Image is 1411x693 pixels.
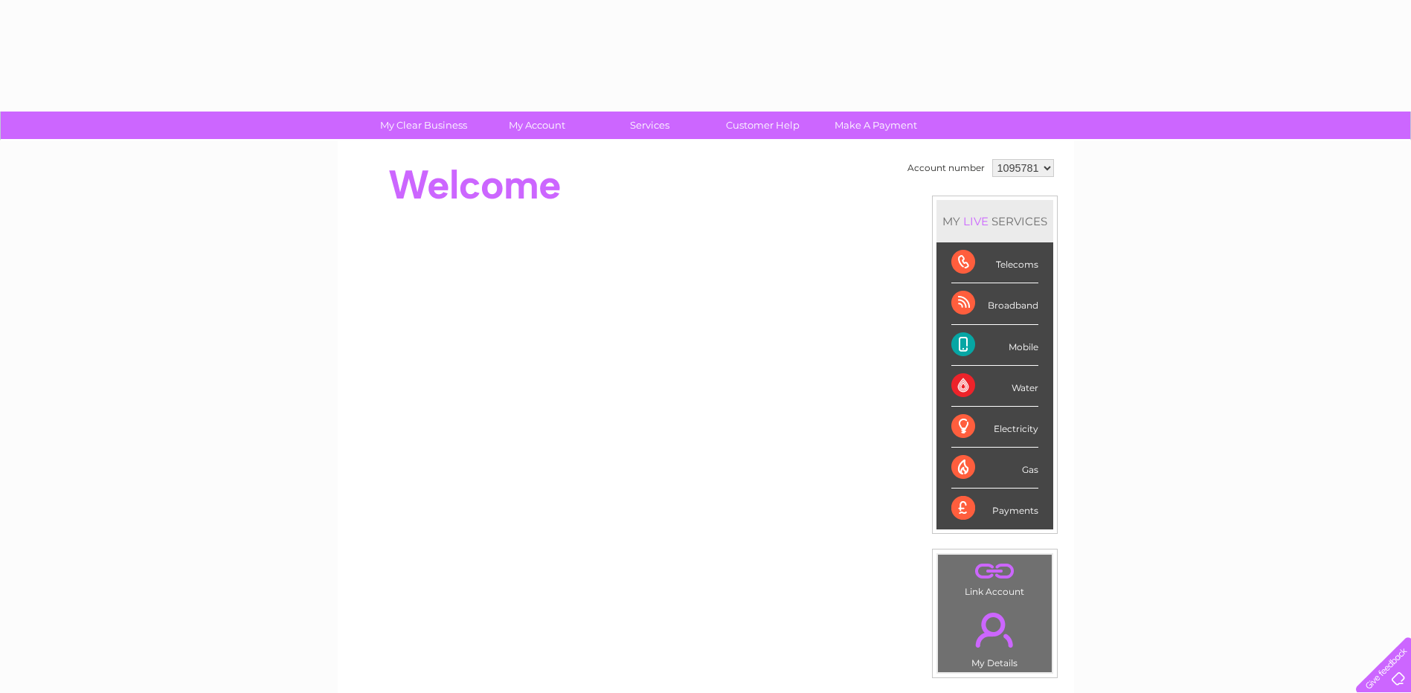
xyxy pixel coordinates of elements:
[951,448,1038,489] div: Gas
[701,112,824,139] a: Customer Help
[951,283,1038,324] div: Broadband
[362,112,485,139] a: My Clear Business
[960,214,991,228] div: LIVE
[937,554,1052,601] td: Link Account
[904,155,989,181] td: Account number
[951,366,1038,407] div: Water
[951,325,1038,366] div: Mobile
[475,112,598,139] a: My Account
[942,604,1048,656] a: .
[588,112,711,139] a: Services
[951,407,1038,448] div: Electricity
[937,600,1052,673] td: My Details
[951,489,1038,529] div: Payments
[936,200,1053,242] div: MY SERVICES
[942,558,1048,584] a: .
[951,242,1038,283] div: Telecoms
[814,112,937,139] a: Make A Payment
